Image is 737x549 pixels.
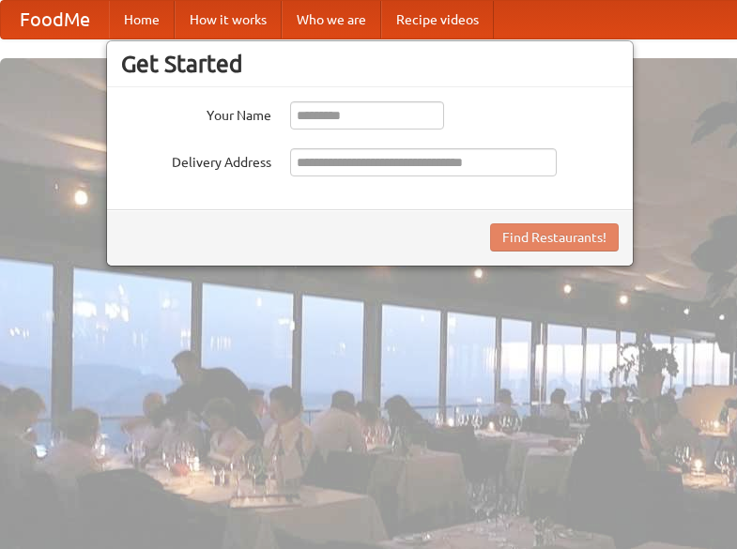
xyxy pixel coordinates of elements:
[175,1,282,38] a: How it works
[121,101,271,125] label: Your Name
[490,223,619,252] button: Find Restaurants!
[121,50,619,78] h3: Get Started
[109,1,175,38] a: Home
[381,1,494,38] a: Recipe videos
[282,1,381,38] a: Who we are
[121,148,271,172] label: Delivery Address
[1,1,109,38] a: FoodMe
